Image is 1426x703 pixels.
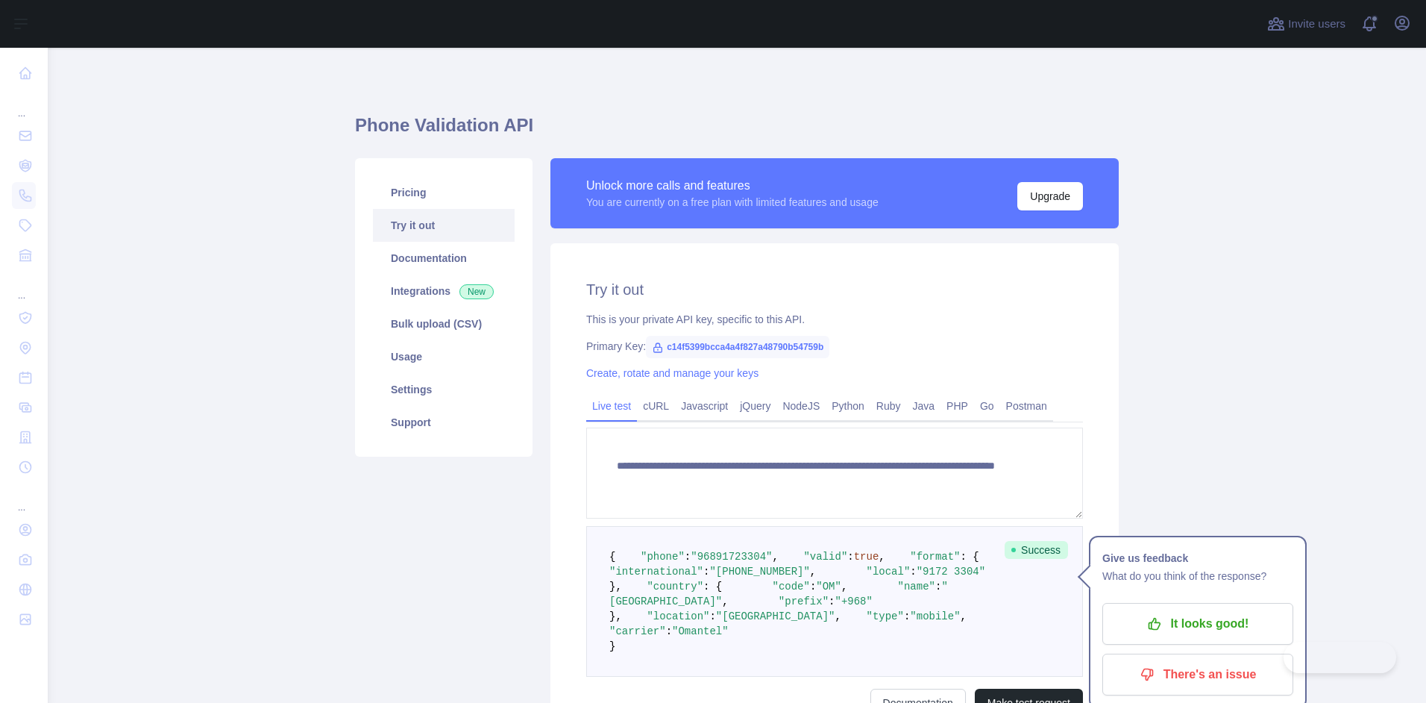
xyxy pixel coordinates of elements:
span: "country" [647,581,703,593]
h1: Give us feedback [1102,549,1293,567]
a: Go [974,394,1000,418]
span: : [847,551,853,563]
a: Create, rotate and manage your keys [586,367,758,379]
a: Ruby [870,394,907,418]
span: "local" [866,566,910,578]
span: Invite users [1288,16,1345,33]
a: Pricing [373,176,515,209]
span: , [879,551,885,563]
span: "+968" [835,596,872,607]
a: Settings [373,373,515,406]
span: , [961,610,967,622]
iframe: Toggle Customer Support [1284,642,1396,673]
div: You are currently on a free plan with limited features and usage [586,195,879,210]
a: Documentation [373,242,515,275]
a: Javascript [675,394,734,418]
span: , [722,596,728,607]
a: Usage [373,340,515,373]
a: cURL [637,394,675,418]
span: , [835,610,841,622]
span: , [810,566,816,578]
a: Postman [1000,394,1053,418]
span: "code" [772,581,809,593]
span: New [459,284,494,299]
span: "9172 3304" [917,566,985,578]
a: Bulk upload (CSV) [373,307,515,340]
div: ... [12,484,36,513]
a: Integrations New [373,275,515,307]
span: true [854,551,879,563]
span: "mobile" [910,610,960,622]
span: "OM" [816,581,841,593]
a: Try it out [373,209,515,242]
a: PHP [940,394,974,418]
button: Invite users [1264,12,1348,36]
span: }, [609,610,622,622]
span: : [904,610,910,622]
span: : [935,581,941,593]
div: ... [12,272,36,301]
a: Live test [586,394,637,418]
span: "valid" [803,551,847,563]
span: "type" [867,610,904,622]
span: }, [609,581,622,593]
button: Upgrade [1017,182,1083,210]
span: : [829,596,835,607]
span: "international" [609,566,703,578]
span: "location" [647,610,709,622]
button: There's an issue [1102,654,1293,696]
a: jQuery [734,394,776,418]
p: What do you think of the response? [1102,567,1293,585]
a: NodeJS [776,394,826,418]
span: : [666,625,672,637]
span: } [609,640,615,652]
span: "phone" [641,551,685,563]
div: Primary Key: [586,339,1083,354]
span: "format" [910,551,960,563]
span: : { [703,581,722,593]
a: Support [373,406,515,439]
p: It looks good! [1114,611,1282,637]
span: "[GEOGRAPHIC_DATA]" [716,610,835,622]
span: , [841,581,847,593]
span: "prefix" [779,596,829,607]
button: It looks good! [1102,603,1293,645]
span: "name" [898,581,935,593]
span: : [685,551,691,563]
h1: Phone Validation API [355,113,1119,149]
span: "Omantel" [672,625,729,637]
a: Java [907,394,941,418]
span: "96891723304" [691,551,772,563]
span: : [703,566,709,578]
div: Unlock more calls and features [586,177,879,195]
span: "carrier" [609,625,666,637]
span: : [709,610,715,622]
span: c14f5399bcca4a4f827a48790b54759b [646,336,829,358]
span: : { [961,551,979,563]
span: , [772,551,778,563]
div: This is your private API key, specific to this API. [586,312,1083,327]
a: Python [826,394,870,418]
span: Success [1005,541,1068,559]
span: : [810,581,816,593]
div: ... [12,90,36,119]
p: There's an issue [1114,662,1282,687]
span: { [609,551,615,563]
h2: Try it out [586,279,1083,300]
span: "[PHONE_NUMBER]" [709,566,809,578]
span: : [910,566,916,578]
